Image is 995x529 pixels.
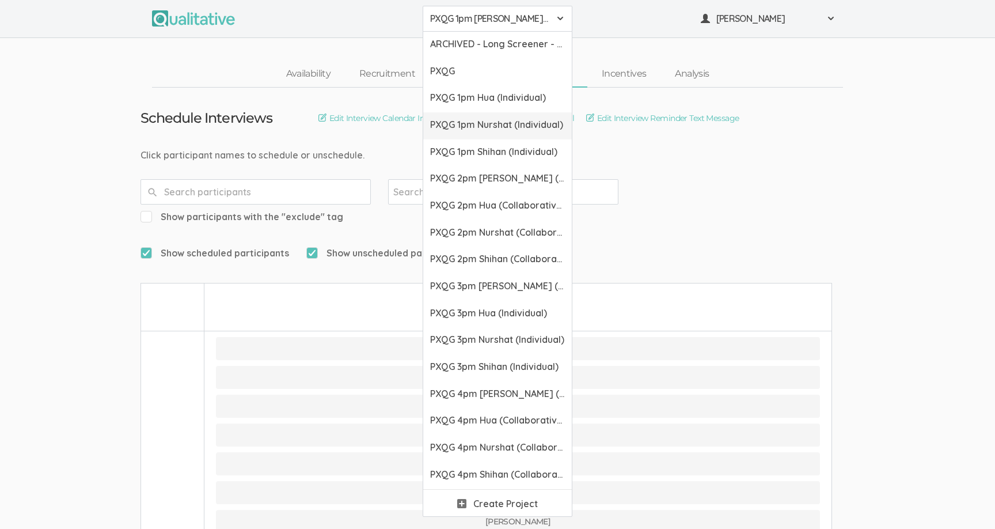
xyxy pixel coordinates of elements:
span: PXQG 3pm Nurshat (Individual) [430,333,565,346]
a: PXQG 2pm [PERSON_NAME] (Collaborative) [423,166,572,193]
span: PXQG 2pm Shihan (Collaborative) [430,252,565,266]
a: Create Project [423,490,572,517]
div: [DATE] [216,295,820,307]
a: PXQG 1pm Hua (Individual) [423,85,572,112]
span: PXQG 3pm Shihan (Individual) [430,360,565,373]
button: [PERSON_NAME] [693,6,843,32]
span: ARCHIVED - Long Screener - PXQG 1pm Hua (Individual) [430,37,565,51]
div: [DATE] [216,307,820,320]
a: Edit Interview Reminder Text Message [586,112,739,124]
a: PXQG 4pm Shihan (Collaborative) [423,462,572,489]
span: PXQG 4pm Shihan (Collaborative) [430,468,565,481]
span: Show participants with the "exclude" tag [140,210,343,224]
a: PXQG [423,59,572,86]
a: PXQG 2pm Shihan (Collaborative) [423,247,572,274]
span: [PERSON_NAME] [716,12,820,25]
a: PXQG 2pm Hua (Collaborative) [423,193,572,220]
button: [PERSON_NAME] [216,366,820,389]
span: PXQG 3pm Hua (Individual) [430,307,565,320]
a: ARCHIVED - Long Screener - PXQG 1pm Hua (Individual) [423,32,572,59]
button: PXQG 1pm [PERSON_NAME] (Individual) [423,6,572,32]
a: Availability [272,62,345,86]
iframe: Chat Widget [937,474,995,529]
span: Show scheduled participants [140,247,289,260]
a: PXQG 3pm Nurshat (Individual) [423,327,572,354]
div: Click participant names to schedule or unschedule. [140,149,855,162]
a: PXQG 3pm Shihan (Individual) [423,354,572,381]
span: PXQG 4pm [PERSON_NAME] (Collaborative) [430,387,565,400]
span: PXQG 1pm Shihan (Individual) [430,145,565,158]
span: PXQG 4pm Nurshat (Collaborative) [430,441,565,454]
a: Recruitment [345,62,430,86]
button: [PERSON_NAME] [216,481,820,504]
span: PXQG 1pm Hua (Individual) [430,91,565,104]
input: Search tags [393,184,465,199]
a: Edit Interview Calendar Invite [318,112,438,124]
a: PXQG 2pm Nurshat (Collaborative) [423,220,572,247]
h3: Schedule Interviews [140,111,272,126]
img: plus.svg [457,499,466,508]
a: PXQG 3pm Hua (Individual) [423,301,572,328]
a: PXQG 1pm Shihan (Individual) [423,139,572,167]
span: PXQG [430,65,565,78]
button: [PERSON_NAME] [216,452,820,475]
a: PXQG 1pm Nurshat (Individual) [423,112,572,139]
button: [PERSON_NAME] [216,337,820,360]
input: Search participants [140,179,371,205]
span: PXQG 3pm [PERSON_NAME] (Individual) [430,279,565,293]
a: PXQG 3pm [PERSON_NAME] (Individual) [423,274,572,301]
a: Analysis [660,62,723,86]
img: Qualitative [152,10,235,27]
span: PXQG 2pm Hua (Collaborative) [430,199,565,212]
span: Create Project [473,497,538,511]
span: PXQG 2pm Nurshat (Collaborative) [430,226,565,239]
a: Incentives [587,62,661,86]
a: PXQG 4pm Nurshat (Collaborative) [423,435,572,462]
span: PXQG 2pm [PERSON_NAME] (Collaborative) [430,172,565,185]
a: PXQG 4pm [PERSON_NAME] (Collaborative) [423,381,572,409]
button: El-rico [PERSON_NAME] [216,395,820,418]
button: [PERSON_NAME] [216,424,820,447]
span: PXQG 1pm Nurshat (Individual) [430,118,565,131]
span: PXQG 1pm [PERSON_NAME] (Individual) [430,12,550,25]
a: PXQG 4pm Hua (Collaborative) [423,408,572,435]
span: PXQG 4pm Hua (Collaborative) [430,414,565,427]
span: Show unscheduled participants [306,247,465,260]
